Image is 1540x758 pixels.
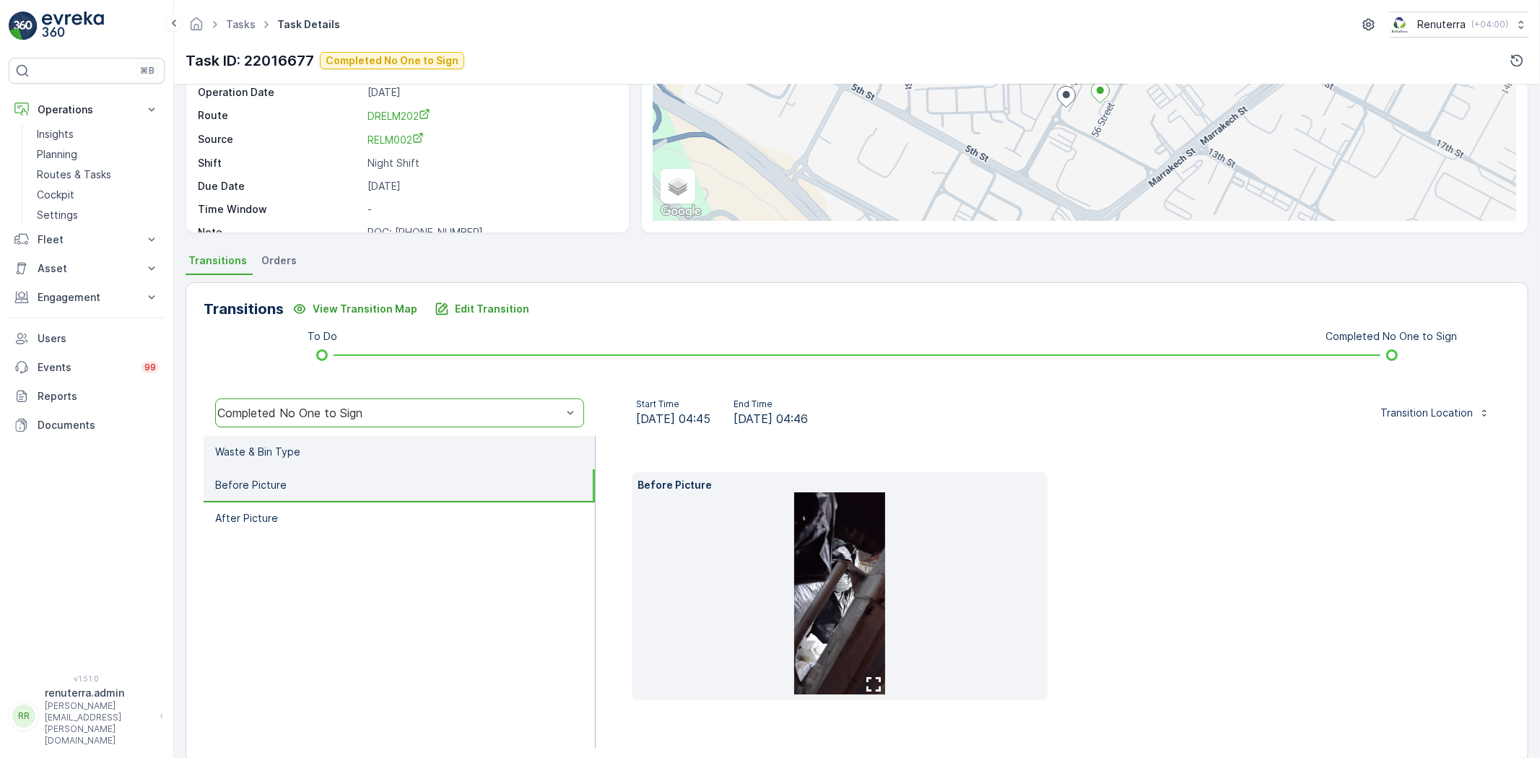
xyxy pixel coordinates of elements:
a: Events99 [9,353,165,382]
p: Operation Date [198,85,362,100]
p: Planning [37,147,77,162]
p: ( +04:00 ) [1471,19,1508,30]
p: [DATE] [367,179,614,193]
p: Settings [37,208,78,222]
a: Settings [31,205,165,225]
button: Completed No One to Sign [320,52,464,69]
button: Operations [9,95,165,124]
p: POC: [PHONE_NUMBER] [367,225,614,240]
p: Shift [198,156,362,170]
img: 2db16c9b9cd24aa68774d61f98ae6d70.jpg [794,492,885,694]
p: Events [38,360,133,375]
a: Cockpit [31,185,165,205]
p: Cockpit [37,188,74,202]
a: Layers [662,170,694,202]
a: Reports [9,382,165,411]
span: Transitions [188,253,247,268]
img: Google [657,202,705,221]
p: To Do [308,329,337,344]
button: Transition Location [1372,401,1499,424]
button: Engagement [9,283,165,312]
p: Note [198,225,362,240]
p: Due Date [198,179,362,193]
p: [DATE] [367,85,614,100]
a: Routes & Tasks [31,165,165,185]
p: [PERSON_NAME][EMAIL_ADDRESS][PERSON_NAME][DOMAIN_NAME] [45,700,153,746]
p: Asset [38,261,136,276]
p: Completed No One to Sign [326,53,458,68]
a: Planning [31,144,165,165]
img: Screenshot_2024-07-26_at_13.33.01.png [1389,17,1411,32]
a: RELM002 [367,132,614,147]
img: logo_light-DOdMpM7g.png [42,12,104,40]
a: Documents [9,411,165,440]
p: Task ID: 22016677 [186,50,314,71]
p: Night Shift [367,156,614,170]
p: ⌘B [140,65,155,77]
span: [DATE] 04:45 [636,410,710,427]
button: Asset [9,254,165,283]
p: Before Picture [638,478,1042,492]
p: Insights [37,127,74,141]
p: Renuterra [1417,17,1466,32]
p: Start Time [636,398,710,410]
img: logo [9,12,38,40]
p: - [367,202,614,217]
a: Users [9,324,165,353]
button: Fleet [9,225,165,254]
p: Documents [38,418,159,432]
p: renuterra.admin [45,686,153,700]
a: Tasks [226,18,256,30]
span: RELM002 [367,134,424,146]
span: DRELM202 [367,110,430,122]
p: Source [198,132,362,147]
button: RRrenuterra.admin[PERSON_NAME][EMAIL_ADDRESS][PERSON_NAME][DOMAIN_NAME] [9,686,165,746]
span: v 1.51.0 [9,674,165,683]
p: Users [38,331,159,346]
p: Transitions [204,298,284,320]
a: Open this area in Google Maps (opens a new window) [657,202,705,221]
p: 99 [144,362,156,373]
span: Orders [261,253,297,268]
p: Engagement [38,290,136,305]
p: End Time [734,398,808,410]
p: After Picture [215,511,278,526]
span: Task Details [274,17,343,32]
div: RR [12,705,35,728]
button: Edit Transition [426,297,538,321]
button: View Transition Map [284,297,426,321]
p: Operations [38,103,136,117]
p: Routes & Tasks [37,167,111,182]
p: Fleet [38,232,136,247]
a: Insights [31,124,165,144]
p: Transition Location [1380,406,1473,420]
p: Completed No One to Sign [1326,329,1458,344]
p: Before Picture [215,478,287,492]
a: Homepage [188,22,204,34]
span: [DATE] 04:46 [734,410,808,427]
p: Route [198,108,362,123]
p: Waste & Bin Type [215,445,300,459]
p: Time Window [198,202,362,217]
p: Reports [38,389,159,404]
a: DRELM202 [367,108,614,123]
p: Edit Transition [455,302,529,316]
button: Renuterra(+04:00) [1389,12,1528,38]
div: Completed No One to Sign [217,406,562,419]
p: View Transition Map [313,302,417,316]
